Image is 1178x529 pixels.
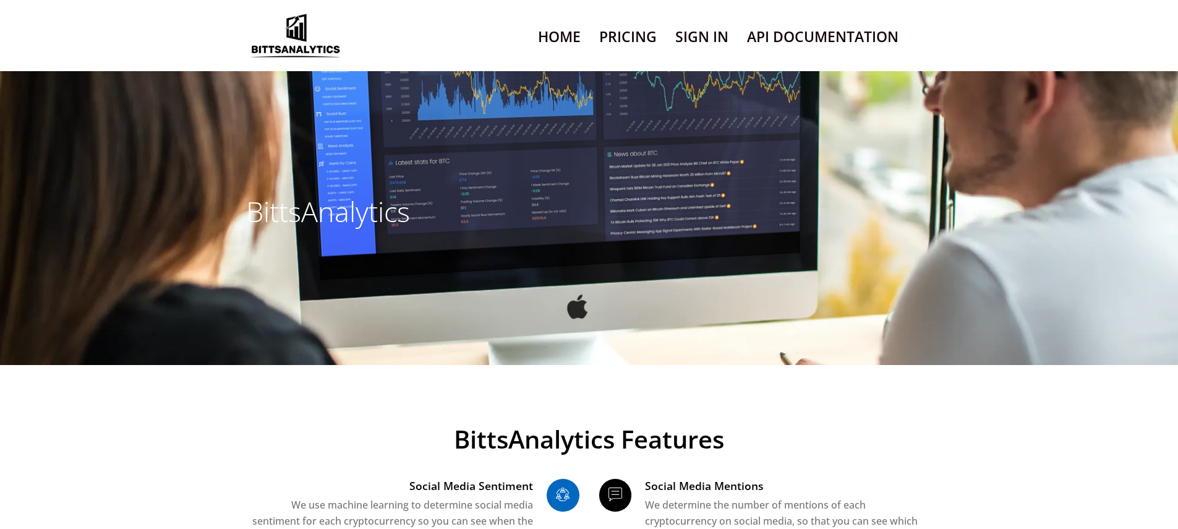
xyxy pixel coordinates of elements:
a: Pricing [599,21,657,53]
h3: Social Media Sentiment [246,478,533,494]
a: API Documentation [747,21,898,53]
span: BittsAnalytics Features [246,427,933,452]
a: Home [538,21,581,53]
a: Sign In [675,21,728,53]
h3: Social Media Mentions [645,478,932,494]
h3: BittsAnalytics [246,195,580,228]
